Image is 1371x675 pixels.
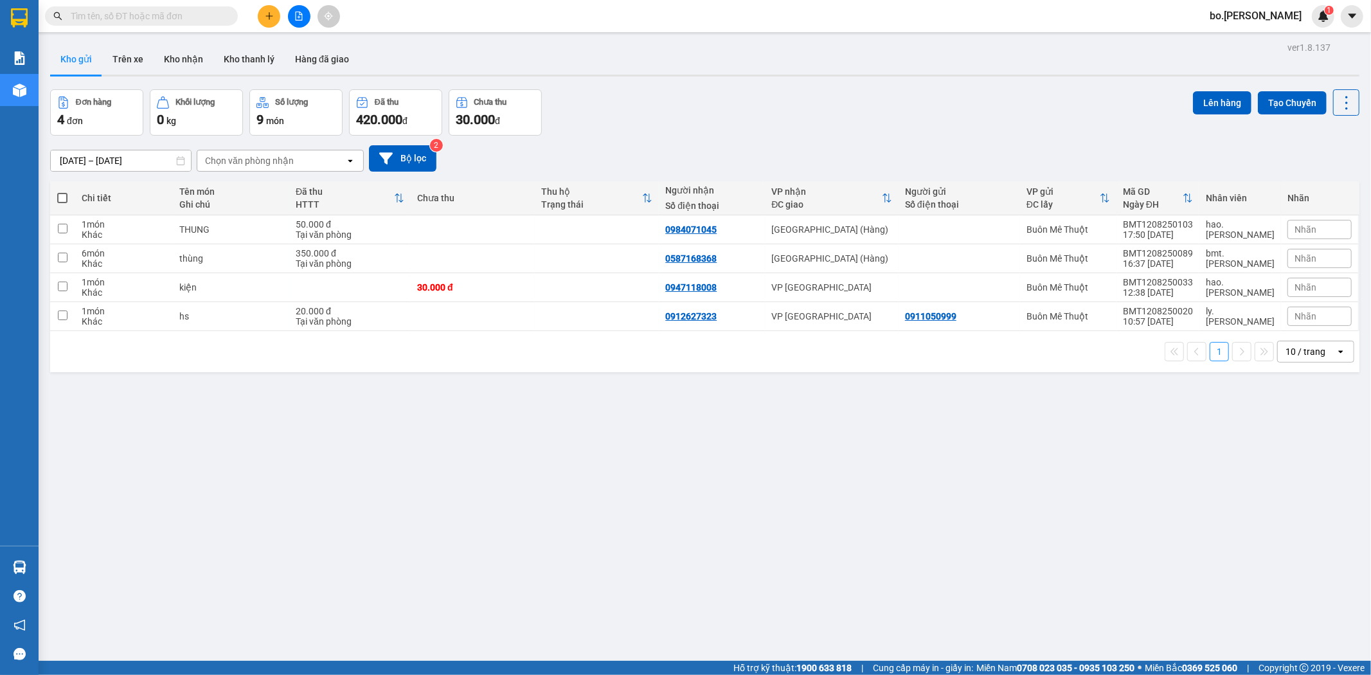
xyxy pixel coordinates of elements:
[535,181,659,215] th: Toggle SortBy
[324,12,333,21] span: aim
[905,199,1014,210] div: Số điện thoại
[249,89,343,136] button: Số lượng9món
[1287,193,1352,203] div: Nhãn
[82,219,167,230] div: 1 món
[1206,219,1275,240] div: hao.thaison
[1295,224,1316,235] span: Nhãn
[733,661,852,675] span: Hỗ trợ kỹ thuật:
[266,116,284,126] span: món
[13,619,26,631] span: notification
[771,253,892,264] div: [GEOGRAPHIC_DATA] (Hàng)
[369,145,436,172] button: Bộ lọc
[417,282,528,292] div: 30.000 đ
[1017,663,1134,673] strong: 0708 023 035 - 0935 103 250
[154,44,213,75] button: Kho nhận
[905,311,956,321] div: 0911050999
[1206,306,1275,327] div: ly.thaison
[50,44,102,75] button: Kho gửi
[157,112,164,127] span: 0
[296,316,404,327] div: Tại văn phòng
[861,661,863,675] span: |
[13,561,26,574] img: warehouse-icon
[13,51,26,65] img: solution-icon
[82,277,167,287] div: 1 món
[13,590,26,602] span: question-circle
[771,186,882,197] div: VP nhận
[345,156,355,166] svg: open
[1247,661,1249,675] span: |
[1138,665,1142,670] span: ⚪️
[665,201,758,211] div: Số điện thoại
[375,98,399,107] div: Đã thu
[665,282,717,292] div: 0947118008
[665,311,717,321] div: 0912627323
[53,12,62,21] span: search
[1318,10,1329,22] img: icon-new-feature
[13,84,26,97] img: warehouse-icon
[258,5,280,28] button: plus
[771,282,892,292] div: VP [GEOGRAPHIC_DATA]
[1336,346,1346,357] svg: open
[76,98,111,107] div: Đơn hàng
[349,89,442,136] button: Đã thu420.000đ
[82,316,167,327] div: Khác
[1026,253,1110,264] div: Buôn Mê Thuột
[1026,282,1110,292] div: Buôn Mê Thuột
[179,186,283,197] div: Tên món
[1210,342,1229,361] button: 1
[495,116,500,126] span: đ
[296,219,404,230] div: 50.000 đ
[1116,181,1199,215] th: Toggle SortBy
[1145,661,1237,675] span: Miền Bắc
[1347,10,1358,22] span: caret-down
[82,258,167,269] div: Khác
[1123,219,1193,230] div: BMT1208250103
[1258,91,1327,114] button: Tạo Chuyến
[1300,663,1309,672] span: copyright
[1123,306,1193,316] div: BMT1208250020
[296,186,394,197] div: Đã thu
[1123,287,1193,298] div: 12:38 [DATE]
[51,150,191,171] input: Select a date range.
[402,116,408,126] span: đ
[541,186,642,197] div: Thu hộ
[318,5,340,28] button: aim
[175,98,215,107] div: Khối lượng
[288,5,310,28] button: file-add
[1295,282,1316,292] span: Nhãn
[57,112,64,127] span: 4
[50,89,143,136] button: Đơn hàng4đơn
[179,311,283,321] div: hs
[1020,181,1116,215] th: Toggle SortBy
[1123,186,1183,197] div: Mã GD
[82,306,167,316] div: 1 món
[1123,230,1193,240] div: 17:50 [DATE]
[456,112,495,127] span: 30.000
[296,258,404,269] div: Tại văn phòng
[1026,224,1110,235] div: Buôn Mê Thuột
[1286,345,1325,358] div: 10 / trang
[1026,311,1110,321] div: Buôn Mê Thuột
[82,193,167,203] div: Chi tiết
[765,181,899,215] th: Toggle SortBy
[82,287,167,298] div: Khác
[11,8,28,28] img: logo-vxr
[296,199,394,210] div: HTTT
[356,112,402,127] span: 420.000
[102,44,154,75] button: Trên xe
[166,116,176,126] span: kg
[1193,91,1251,114] button: Lên hàng
[1206,248,1275,269] div: bmt.thaison
[1123,199,1183,210] div: Ngày ĐH
[179,282,283,292] div: kiện
[179,224,283,235] div: THUNG
[873,661,973,675] span: Cung cấp máy in - giấy in:
[771,311,892,321] div: VP [GEOGRAPHIC_DATA]
[541,199,642,210] div: Trạng thái
[474,98,507,107] div: Chưa thu
[796,663,852,673] strong: 1900 633 818
[1295,311,1316,321] span: Nhãn
[1325,6,1334,15] sup: 1
[67,116,83,126] span: đơn
[665,253,717,264] div: 0587168368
